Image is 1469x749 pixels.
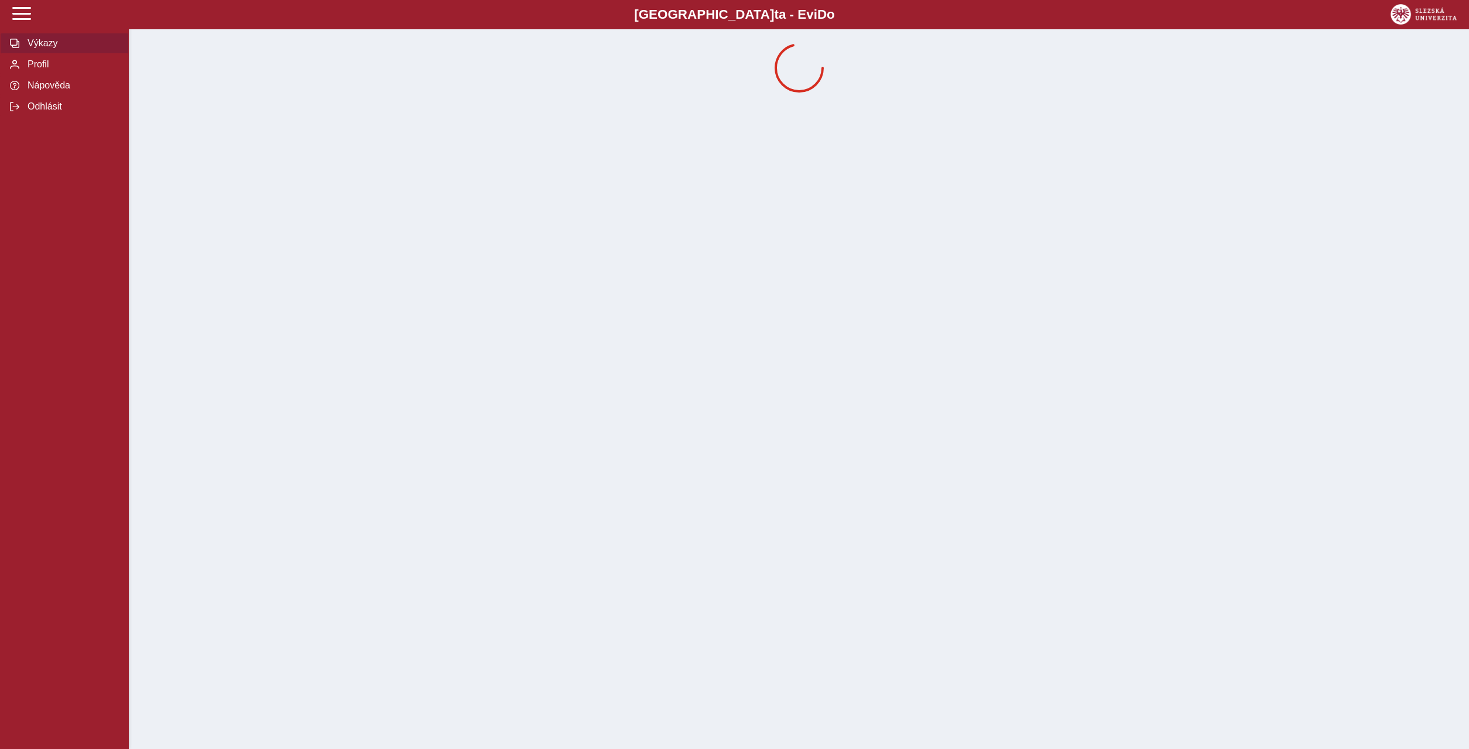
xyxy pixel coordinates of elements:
[774,7,778,22] span: t
[817,7,827,22] span: D
[24,59,119,70] span: Profil
[24,80,119,91] span: Nápověda
[1391,4,1457,25] img: logo_web_su.png
[35,7,1434,22] b: [GEOGRAPHIC_DATA] a - Evi
[24,38,119,49] span: Výkazy
[24,101,119,112] span: Odhlásit
[827,7,835,22] span: o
